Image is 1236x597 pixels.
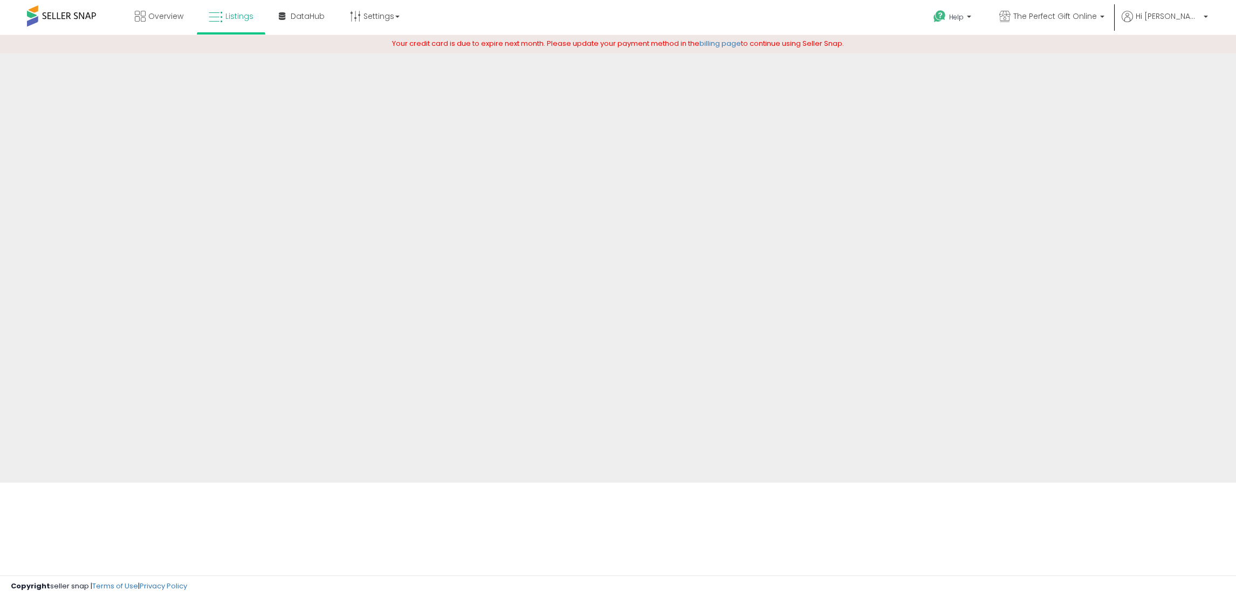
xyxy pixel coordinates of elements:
[925,2,982,35] a: Help
[699,38,741,49] a: billing page
[933,10,946,23] i: Get Help
[1013,11,1097,22] span: The Perfect Gift Online
[148,11,183,22] span: Overview
[1136,11,1200,22] span: Hi [PERSON_NAME]
[1122,11,1208,35] a: Hi [PERSON_NAME]
[291,11,325,22] span: DataHub
[949,12,964,22] span: Help
[392,38,844,49] span: Your credit card is due to expire next month. Please update your payment method in the to continu...
[225,11,253,22] span: Listings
